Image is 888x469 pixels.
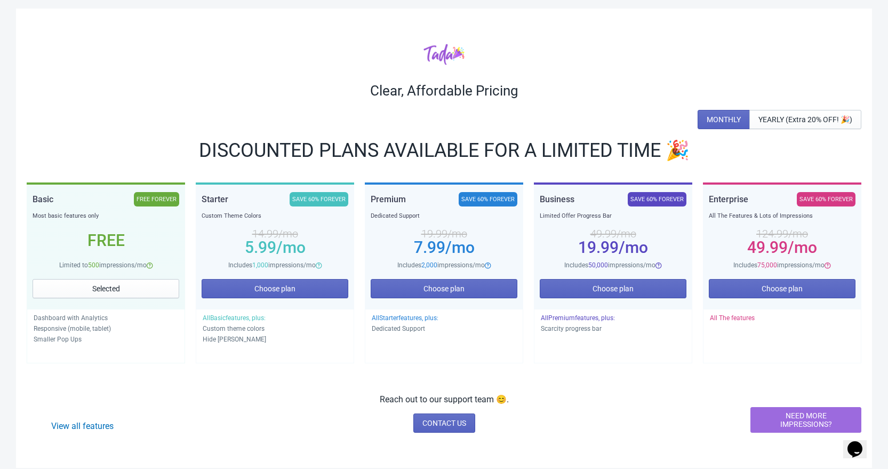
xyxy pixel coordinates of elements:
[733,261,825,269] span: Includes impressions/mo
[707,115,741,124] span: MONTHLY
[33,236,179,245] div: Free
[397,261,485,269] span: Includes impressions/mo
[445,238,475,257] span: /mo
[540,279,686,298] button: Choose plan
[423,43,465,65] img: tadacolor.png
[564,261,655,269] span: Includes impressions/mo
[203,323,347,334] p: Custom theme colors
[371,243,517,252] div: 7.99
[758,115,852,124] span: YEARLY (Extra 20% OFF! 🎉)
[88,261,99,269] span: 500
[372,314,438,322] span: All Starter features, plus:
[276,238,306,257] span: /mo
[203,334,347,345] p: Hide [PERSON_NAME]
[619,238,648,257] span: /mo
[757,261,777,269] span: 75,000
[541,314,615,322] span: All Premium features, plus:
[92,284,120,293] span: Selected
[34,313,178,323] p: Dashboard with Analytics
[540,229,686,238] div: 49.99 /mo
[709,229,855,238] div: 124.99 /mo
[371,192,406,206] div: Premium
[372,323,516,334] p: Dedicated Support
[588,261,608,269] span: 50,000
[51,421,114,431] a: View all features
[750,407,861,433] button: NEED MORE IMPRESSIONS?
[541,323,685,334] p: Scarcity progress bar
[134,192,179,206] div: FREE FOREVER
[423,284,465,293] span: Choose plan
[371,211,517,221] div: Dedicated Support
[203,314,266,322] span: All Basic features, plus:
[202,192,228,206] div: Starter
[371,229,517,238] div: 19.99 /mo
[202,211,348,221] div: Custom Theme Colors
[709,243,855,252] div: 49.99
[252,261,268,269] span: 1,000
[843,426,877,458] iframe: chat widget
[593,284,634,293] span: Choose plan
[254,284,295,293] span: Choose plan
[413,414,475,433] a: CONTACT US
[33,279,179,298] button: Selected
[709,279,855,298] button: Choose plan
[27,142,861,159] div: DISCOUNTED PLANS AVAILABLE FOR A LIMITED TIME 🎉
[698,110,750,129] button: MONTHLY
[422,419,466,427] span: CONTACT US
[33,211,179,221] div: Most basic features only
[202,229,348,238] div: 14.99 /mo
[33,192,53,206] div: Basic
[709,211,855,221] div: All The Features & Lots of Impressions
[33,260,179,271] div: Limited to impressions/mo
[290,192,348,206] div: SAVE 60% FOREVER
[34,323,178,334] p: Responsive (mobile, tablet)
[749,110,861,129] button: YEARLY (Extra 20% OFF! 🎉)
[380,393,509,406] p: Reach out to our support team 😊.
[421,261,437,269] span: 2,000
[27,82,861,99] div: Clear, Affordable Pricing
[628,192,686,206] div: SAVE 60% FOREVER
[202,243,348,252] div: 5.99
[540,243,686,252] div: 19.99
[710,314,755,322] span: All The features
[228,261,316,269] span: Includes impressions/mo
[371,279,517,298] button: Choose plan
[797,192,855,206] div: SAVE 60% FOREVER
[34,334,178,345] p: Smaller Pop Ups
[759,411,852,428] span: NEED MORE IMPRESSIONS?
[459,192,517,206] div: SAVE 60% FOREVER
[788,238,817,257] span: /mo
[540,192,574,206] div: Business
[202,279,348,298] button: Choose plan
[540,211,686,221] div: Limited Offer Progress Bar
[762,284,803,293] span: Choose plan
[709,192,748,206] div: Enterprise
